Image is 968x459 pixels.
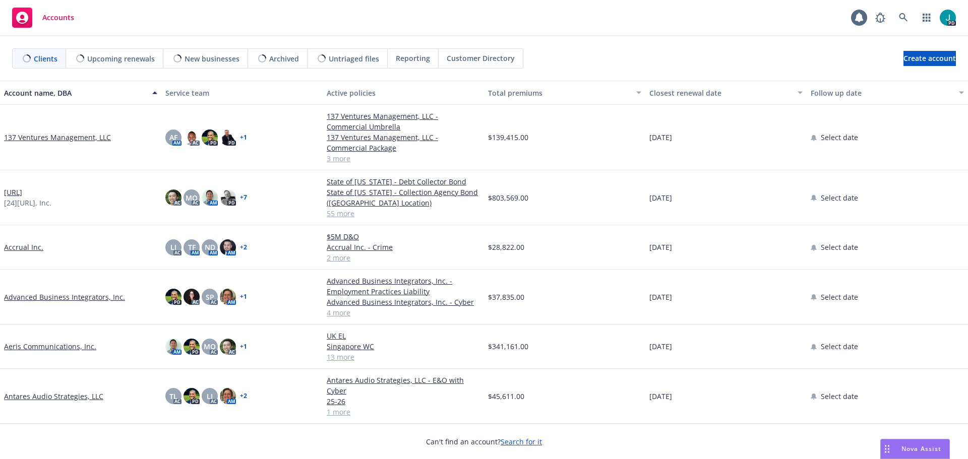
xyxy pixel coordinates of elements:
[42,14,74,22] span: Accounts
[821,132,858,143] span: Select date
[396,53,430,63] span: Reporting
[488,341,528,352] span: $341,161.00
[4,292,125,302] a: Advanced Business Integrators, Inc.
[184,339,200,355] img: photo
[220,189,236,206] img: photo
[4,187,22,198] a: [URL]
[327,297,480,307] a: Advanced Business Integrators, Inc. - Cyber
[240,393,247,399] a: + 2
[220,129,236,146] img: photo
[903,51,956,66] a: Create account
[645,81,807,105] button: Closest renewal date
[207,391,213,402] span: LI
[903,49,956,68] span: Create account
[169,132,177,143] span: AF
[170,242,176,252] span: LI
[327,153,480,164] a: 3 more
[327,252,480,263] a: 2 more
[323,81,484,105] button: Active policies
[329,53,379,64] span: Untriaged files
[4,341,96,352] a: Aeris Communications, Inc.
[165,339,181,355] img: photo
[240,294,247,300] a: + 1
[87,53,155,64] span: Upcoming renewals
[649,88,792,98] div: Closest renewal date
[4,198,51,208] span: [24][URL], Inc.
[327,111,480,132] a: 137 Ventures Management, LLC - Commercial Umbrella
[184,388,200,404] img: photo
[184,129,200,146] img: photo
[202,129,218,146] img: photo
[220,339,236,355] img: photo
[327,276,480,297] a: Advanced Business Integrators, Inc. - Employment Practices Liability
[488,391,524,402] span: $45,611.00
[202,189,218,206] img: photo
[327,132,480,153] a: 137 Ventures Management, LLC - Commercial Package
[327,407,480,417] a: 1 more
[501,437,542,446] a: Search for it
[488,192,528,203] span: $803,569.00
[269,53,299,64] span: Archived
[204,341,216,352] span: MQ
[161,81,323,105] button: Service team
[327,352,480,362] a: 13 more
[488,292,524,302] span: $37,835.00
[484,81,645,105] button: Total premiums
[34,53,57,64] span: Clients
[649,132,672,143] span: [DATE]
[807,81,968,105] button: Follow up date
[893,8,914,28] a: Search
[188,242,196,252] span: TF
[488,242,524,252] span: $28,822.00
[220,289,236,305] img: photo
[185,53,239,64] span: New businesses
[4,132,111,143] a: 137 Ventures Management, LLC
[169,391,177,402] span: TL
[184,289,200,305] img: photo
[327,375,480,396] a: Antares Audio Strategies, LLC - E&O with Cyber
[327,331,480,341] a: UK EL
[4,242,43,252] a: Accrual Inc.
[327,187,480,208] a: State of [US_STATE] - Collection Agency Bond ([GEOGRAPHIC_DATA] Location)
[220,239,236,255] img: photo
[4,391,103,402] a: Antares Audio Strategies, LLC
[327,176,480,187] a: State of [US_STATE] - Debt Collector Bond
[327,341,480,352] a: Singapore WC
[165,189,181,206] img: photo
[327,242,480,252] a: Accrual Inc. - Crime
[811,88,953,98] div: Follow up date
[488,132,528,143] span: $139,415.00
[4,88,146,98] div: Account name, DBA
[206,292,214,302] span: SP
[165,88,319,98] div: Service team
[327,231,480,242] a: $5M D&O
[940,10,956,26] img: photo
[917,8,937,28] a: Switch app
[240,135,247,141] a: + 1
[327,208,480,219] a: 55 more
[8,4,78,32] a: Accounts
[165,289,181,305] img: photo
[186,192,198,203] span: MQ
[447,53,515,63] span: Customer Directory
[220,388,236,404] img: photo
[240,244,247,250] a: + 2
[205,242,215,252] span: ND
[327,396,480,407] a: 25-26
[426,436,542,447] span: Can't find an account?
[240,344,247,350] a: + 1
[327,307,480,318] a: 4 more
[870,8,890,28] a: Report a Bug
[327,88,480,98] div: Active policies
[240,194,247,201] a: + 7
[488,88,630,98] div: Total premiums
